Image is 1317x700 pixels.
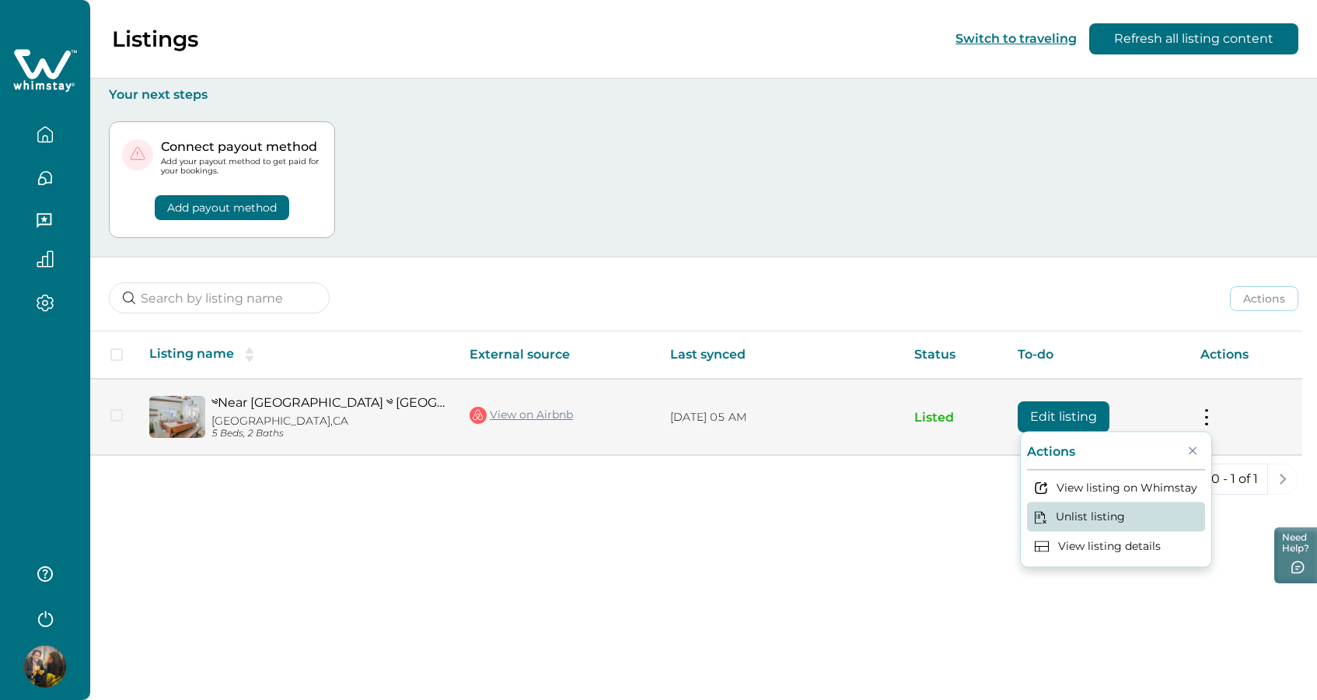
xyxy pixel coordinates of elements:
p: [DATE] 05 AM [670,410,889,425]
button: Close [1180,439,1205,464]
button: Actions [1230,286,1298,311]
th: Status [902,331,1005,379]
a: ༄Near [GEOGRAPHIC_DATA] ༄ [GEOGRAPHIC_DATA] Escape ༄ Hot Tub ༄ BBQ [211,395,445,410]
th: Actions [1188,331,1302,379]
th: External source [457,331,658,379]
th: Last synced [658,331,901,379]
p: 0 - 1 of 1 [1211,471,1258,487]
p: Add your payout method to get paid for your bookings. [161,157,322,176]
p: Connect payout method [161,139,322,155]
p: [GEOGRAPHIC_DATA], CA [211,415,445,428]
button: 0 - 1 of 1 [1201,464,1268,495]
button: Add payout method [155,195,289,220]
p: Listings [112,26,198,52]
th: To-do [1005,331,1188,379]
button: Edit listing [1018,401,1109,432]
img: propertyImage_༄Near Hollywood ༄ LA Cozy Escape ༄ Hot Tub ༄ BBQ [149,396,205,438]
th: Listing name [137,331,457,379]
p: 5 Beds, 2 Baths [211,428,445,439]
img: Whimstay Host [24,646,66,688]
p: Your next steps [109,87,1298,103]
button: next page [1267,464,1298,495]
button: Switch to traveling [955,31,1077,46]
p: Actions [1027,443,1075,459]
p: Listed [914,410,993,425]
a: View on Airbnb [470,405,573,425]
button: Refresh all listing content [1089,23,1298,54]
button: sorting [234,347,265,362]
input: Search by listing name [109,282,330,313]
